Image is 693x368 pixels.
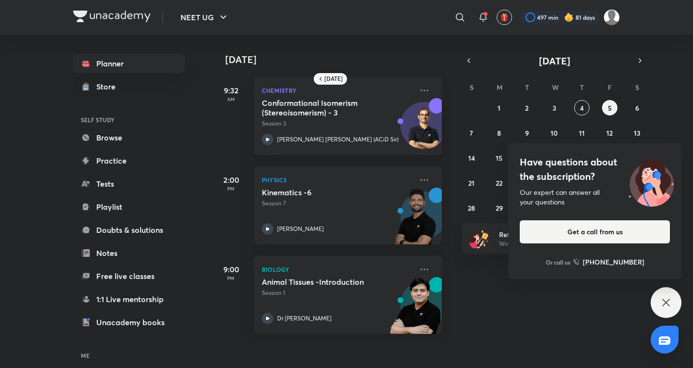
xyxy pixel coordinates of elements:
h4: Have questions about the subscription? [520,155,670,184]
abbr: Wednesday [552,83,559,92]
button: September 21, 2025 [464,175,479,190]
p: Session 3 [262,119,413,128]
p: Physics [262,174,413,186]
h5: Animal Tissues -Introduction [262,277,382,287]
button: September 10, 2025 [547,125,562,140]
button: September 6, 2025 [629,100,645,115]
abbr: Sunday [470,83,474,92]
h6: Refer friends [499,229,617,240]
button: September 22, 2025 [491,175,507,190]
button: September 11, 2025 [574,125,590,140]
a: Tests [73,174,185,193]
abbr: September 28, 2025 [468,203,475,213]
button: avatar [497,10,512,25]
p: Or call us [546,258,570,266]
abbr: September 2, 2025 [525,103,528,113]
button: September 7, 2025 [464,125,479,140]
h6: [DATE] [324,75,343,83]
abbr: Tuesday [525,83,529,92]
div: Store [96,81,121,92]
button: September 29, 2025 [491,200,507,216]
button: September 4, 2025 [574,100,590,115]
img: Kushagra Singh [603,9,620,25]
abbr: September 11, 2025 [579,128,585,138]
img: avatar [500,13,509,22]
button: September 1, 2025 [491,100,507,115]
abbr: September 9, 2025 [525,128,529,138]
abbr: September 3, 2025 [552,103,556,113]
button: September 15, 2025 [491,150,507,165]
h5: Kinematics -6 [262,188,382,197]
p: [PERSON_NAME] [277,225,324,233]
abbr: September 4, 2025 [580,103,584,113]
div: Our expert can answer all your questions [520,188,670,207]
a: Playlist [73,197,185,216]
img: Company Logo [73,11,151,22]
button: September 28, 2025 [464,200,479,216]
abbr: September 8, 2025 [497,128,501,138]
button: September 12, 2025 [602,125,617,140]
img: Avatar [401,107,447,153]
h6: [PHONE_NUMBER] [583,257,644,267]
img: streak [564,13,574,22]
h6: ME [73,347,185,364]
abbr: Monday [497,83,502,92]
p: PM [212,186,250,191]
img: unacademy [389,277,442,343]
button: September 14, 2025 [464,150,479,165]
button: [DATE] [475,54,633,67]
abbr: September 10, 2025 [551,128,558,138]
p: Win a laptop, vouchers & more [499,240,617,248]
p: Session 7 [262,199,413,208]
a: [PHONE_NUMBER] [573,257,644,267]
button: September 2, 2025 [519,100,535,115]
a: Notes [73,243,185,263]
a: Store [73,77,185,96]
p: AM [212,96,250,102]
button: September 3, 2025 [547,100,562,115]
abbr: September 7, 2025 [470,128,473,138]
a: Company Logo [73,11,151,25]
abbr: September 15, 2025 [496,153,502,163]
h5: 2:00 [212,174,250,186]
img: ttu_illustration_new.svg [621,155,681,207]
p: Biology [262,264,413,275]
h4: [DATE] [225,54,451,65]
h5: 9:00 [212,264,250,275]
a: Browse [73,128,185,147]
h5: Conformational Isomerism (Stereoisomerism) - 3 [262,98,382,117]
abbr: September 22, 2025 [496,178,502,188]
a: Doubts & solutions [73,220,185,240]
p: Chemistry [262,85,413,96]
abbr: September 14, 2025 [468,153,475,163]
p: Dr [PERSON_NAME] [277,314,332,323]
img: unacademy [389,188,442,254]
button: September 13, 2025 [629,125,645,140]
p: PM [212,275,250,281]
img: referral [470,229,489,248]
abbr: September 29, 2025 [496,203,503,213]
h5: 9:32 [212,85,250,96]
abbr: September 5, 2025 [608,103,612,113]
h6: SELF STUDY [73,112,185,128]
span: [DATE] [539,54,570,67]
button: September 9, 2025 [519,125,535,140]
button: September 8, 2025 [491,125,507,140]
a: Unacademy books [73,313,185,332]
abbr: September 21, 2025 [468,178,475,188]
a: Planner [73,54,185,73]
abbr: September 1, 2025 [498,103,500,113]
abbr: Thursday [580,83,584,92]
button: NEET UG [175,8,235,27]
abbr: Friday [608,83,612,92]
a: 1:1 Live mentorship [73,290,185,309]
a: Free live classes [73,266,185,286]
abbr: September 12, 2025 [606,128,613,138]
button: Get a call from us [520,220,670,243]
a: Practice [73,151,185,170]
abbr: Saturday [635,83,639,92]
abbr: September 6, 2025 [635,103,639,113]
p: [PERSON_NAME] [PERSON_NAME] (ACiD Sir) [277,135,398,144]
abbr: September 13, 2025 [634,128,641,138]
p: Session 1 [262,289,413,297]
